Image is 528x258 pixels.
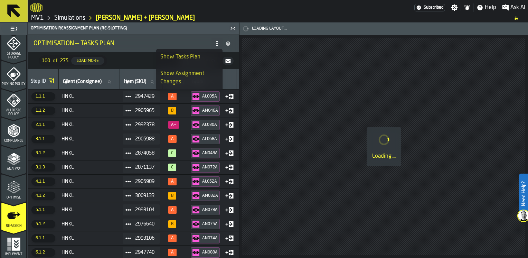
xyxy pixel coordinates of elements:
[62,150,117,156] span: HNKL
[239,233,271,243] button: button-AH133A
[225,135,234,143] div: Move Type: Put in
[228,24,238,33] label: button-toggle-Close me
[202,165,218,170] div: AN072A
[34,40,211,47] div: Optimisation — Tasks Plan
[1,202,26,230] li: menu Re-assign
[372,152,396,160] div: Loading....
[202,208,218,212] div: AN078A
[135,236,154,241] span: 2993106
[71,57,104,65] button: button-Load More
[62,250,117,255] span: HNKL
[239,148,271,158] button: button-AL068A
[1,32,26,60] li: menu Storage Policy
[168,178,177,185] span: 77%
[62,207,117,213] span: HNKL
[62,94,117,99] span: HNKL
[135,250,154,255] span: 2947740
[135,165,154,170] span: 2871137
[156,49,223,65] li: dropdown-item
[156,49,223,90] ul: dropdown-menu
[448,4,461,11] label: button-toggle-Settings
[191,120,220,130] button: button-AL030A
[168,107,176,114] span: 85%
[168,234,177,242] span: 71%
[62,165,117,170] span: HNKL
[31,107,55,115] span: 1.1.2
[414,4,445,11] a: link-to-/wh/i/3ccf57d1-1e0c-4a81-a3bb-c2011c5f0d50/settings/billing
[225,220,234,228] div: Move Type: Put in
[202,94,218,99] div: AL005A
[42,58,50,64] span: 100
[225,192,234,200] div: Move Type: Put in
[1,252,26,256] span: Implement
[202,236,218,241] div: AN074A
[202,179,218,184] div: AL052A
[31,121,55,129] span: 2.1.1
[414,4,445,11] div: Menu Subscription
[191,176,220,187] button: button-AL052A
[239,219,271,229] button: button-AN078A
[31,220,55,228] span: 5.1.2
[191,134,220,144] button: button-AL068A
[168,164,176,171] span: 99%
[31,14,44,22] a: link-to-/wh/i/3ccf57d1-1e0c-4a81-a3bb-c2011c5f0d50
[31,234,55,242] span: 6.1.1
[60,58,68,64] span: 275
[54,14,85,22] a: link-to-/wh/i/3ccf57d1-1e0c-4a81-a3bb-c2011c5f0d50
[225,121,234,129] div: Move Type: Put in
[202,151,218,156] div: AN048A
[62,193,117,199] span: HNKL
[31,206,55,214] span: 5.1.1
[239,191,271,201] button: button-AL052A
[191,191,220,201] button: button-AM032A
[225,107,234,115] div: Move Type: Put in
[225,234,234,242] div: Move Type: Put in
[520,174,527,213] label: Need Help?
[168,192,176,200] span: 90%
[1,61,26,88] li: menu Picking Policy
[1,52,26,59] span: Storage Policy
[124,79,146,84] span: label
[191,205,220,215] button: button-AN078A
[191,219,220,229] button: button-AN075A
[1,139,26,143] span: Compliance
[424,5,443,10] span: Subscribed
[1,167,26,171] span: Analyse
[96,14,195,22] a: link-to-/wh/i/3ccf57d1-1e0c-4a81-a3bb-c2011c5f0d50/simulations/f335ae06-d9ea-4033-8637-b656449a2662
[156,65,223,90] li: dropdown-item
[1,174,26,202] li: menu Optimise
[191,105,220,116] button: button-AM046A
[160,70,218,86] div: Show Assignment Changes
[191,162,220,173] button: button-AN072A
[225,206,234,214] div: Move Type: Put in
[1,82,26,86] span: Picking Policy
[461,4,473,11] label: button-toggle-Notifications
[225,149,234,157] div: Move Type: Put in
[510,3,525,12] span: Ask AI
[202,122,218,127] div: AL030A
[168,249,177,256] span: 74%
[1,196,26,200] span: Optimise
[1,89,26,117] li: menu Allocate Policy
[135,122,154,128] span: 2992378
[485,3,496,12] span: Help
[223,57,234,65] button: button-
[62,136,117,142] span: HNKL
[239,205,271,215] button: button-AH141A
[168,220,176,228] span: 84%
[31,192,55,200] span: 4.1.2
[53,58,57,64] span: of
[36,55,110,66] div: ButtonLoadMore-Load More-Prev-First-Last
[239,162,271,173] button: button-AN048A
[62,122,117,128] span: HNKL
[191,233,220,243] button: button-AN074A
[239,105,271,116] button: button-AL005A
[30,14,525,22] nav: Breadcrumb
[202,193,218,198] div: AM032A
[29,26,228,31] div: Optimisation Reassignment plan (Re-Slotting)
[28,22,239,35] header: Optimisation Reassignment plan (Re-Slotting)
[62,77,117,86] input: label
[135,193,154,199] span: 3009133
[135,179,154,184] span: 2905989
[1,224,26,228] span: Re-assign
